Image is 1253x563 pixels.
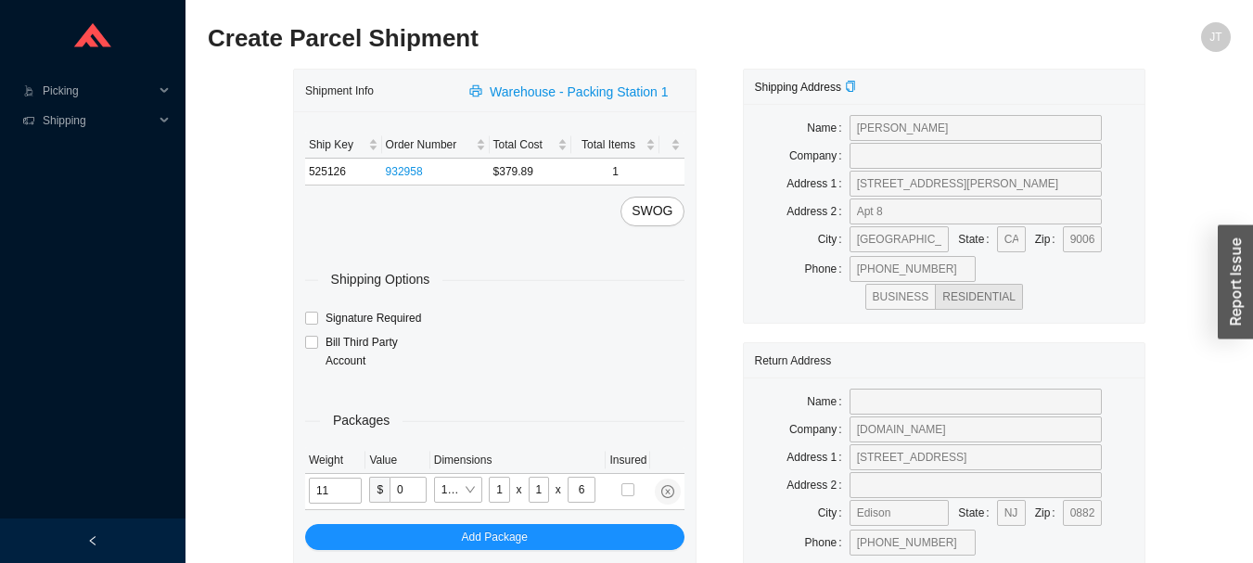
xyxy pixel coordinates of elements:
span: Total Cost [493,135,555,154]
label: Zip [1035,500,1063,526]
th: Ship Key sortable [305,132,382,159]
button: Add Package [305,524,684,550]
th: Dimensions [430,447,607,474]
span: Shipping Address [755,81,856,94]
span: Total Items [575,135,641,154]
a: 932958 [386,165,423,178]
span: RESIDENTIAL [942,290,1016,303]
span: Ship Key [309,135,364,154]
span: Picking [43,76,154,106]
span: SWOG [632,200,672,222]
th: Total Items sortable [571,132,658,159]
input: H [568,477,595,503]
span: Warehouse - Packing Station 1 [490,82,668,103]
td: 525126 [305,159,382,186]
label: Address 1 [786,444,849,470]
label: Phone [805,256,850,282]
span: Order Number [386,135,472,154]
input: L [489,477,509,503]
span: printer [469,84,486,99]
label: Company [789,416,850,442]
label: Address 1 [786,171,849,197]
label: Zip [1035,226,1063,252]
span: Add Package [462,528,528,546]
th: Value [365,447,429,474]
input: W [529,477,549,503]
span: left [87,535,98,546]
div: Shipment Info [305,73,458,108]
label: Company [789,143,850,169]
span: 18 x 12 x 5 [441,478,476,502]
div: Copy [845,78,856,96]
label: Address 2 [786,198,849,224]
span: Signature Required [318,309,428,327]
span: Bill Third Party Account [318,333,426,370]
th: Weight [305,447,365,474]
span: Shipping [43,106,154,135]
label: Phone [805,530,850,556]
label: State [958,226,996,252]
span: copy [845,81,856,92]
label: Name [807,389,849,415]
label: City [818,226,850,252]
td: 1 [571,159,658,186]
label: State [958,500,996,526]
button: SWOG [620,197,684,226]
div: x [517,480,522,499]
div: Return Address [755,343,1134,377]
span: BUSINESS [873,290,929,303]
h2: Create Parcel Shipment [208,22,975,55]
label: Name [807,115,849,141]
th: undefined sortable [659,132,684,159]
th: Insured [606,447,650,474]
span: Packages [320,410,403,431]
th: Order Number sortable [382,132,490,159]
button: close-circle [655,479,681,505]
button: printerWarehouse - Packing Station 1 [458,78,684,104]
td: $379.89 [490,159,572,186]
span: JT [1209,22,1221,52]
div: x [556,480,561,499]
label: City [818,500,850,526]
span: $ [369,477,390,503]
label: Address 2 [786,472,849,498]
th: Total Cost sortable [490,132,572,159]
span: Shipping Options [318,269,443,290]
